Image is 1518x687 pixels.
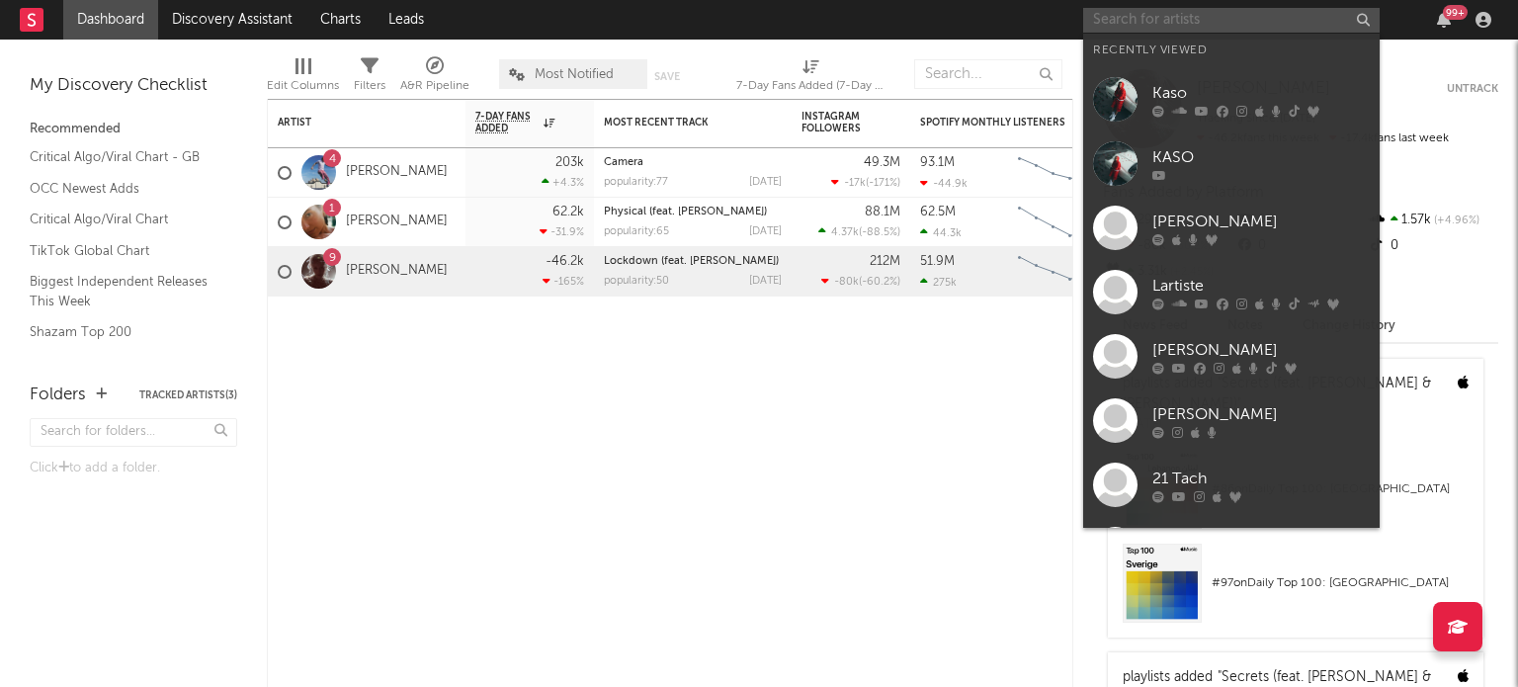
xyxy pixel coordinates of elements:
[354,74,385,98] div: Filters
[1212,571,1469,595] div: # 97 on Daily Top 100: [GEOGRAPHIC_DATA]
[1447,79,1498,99] button: Untrack
[1083,67,1380,131] a: Kaso
[920,117,1068,129] div: Spotify Monthly Listeners
[1083,453,1380,517] a: 21 Tach
[267,74,339,98] div: Edit Columns
[400,74,469,98] div: A&R Pipeline
[604,276,669,287] div: popularity: 50
[1083,131,1380,196] a: KASO
[604,177,668,188] div: popularity: 77
[920,177,968,190] div: -44.9k
[354,49,385,107] div: Filters
[862,277,897,288] span: -60.2 %
[1009,148,1098,198] svg: Chart title
[30,118,237,141] div: Recommended
[555,156,584,169] div: 203k
[920,276,957,289] div: 275k
[30,457,237,480] div: Click to add a folder.
[346,164,448,181] a: [PERSON_NAME]
[1152,338,1370,362] div: [PERSON_NAME]
[475,111,539,134] span: 7-Day Fans Added
[267,49,339,107] div: Edit Columns
[604,117,752,129] div: Most Recent Track
[1083,517,1380,581] a: [PERSON_NAME]
[1093,39,1370,62] div: Recently Viewed
[30,146,217,168] a: Critical Algo/Viral Chart - GB
[1083,8,1380,33] input: Search for artists
[1083,196,1380,260] a: [PERSON_NAME]
[535,68,614,81] span: Most Notified
[654,71,680,82] button: Save
[831,227,859,238] span: 4.37k
[30,271,217,311] a: Biggest Independent Releases This Week
[920,206,956,218] div: 62.5M
[1152,145,1370,169] div: KASO
[1367,208,1498,233] div: 1.57k
[604,226,669,237] div: popularity: 65
[346,263,448,280] a: [PERSON_NAME]
[1367,233,1498,259] div: 0
[30,74,237,98] div: My Discovery Checklist
[834,277,859,288] span: -80k
[749,276,782,287] div: [DATE]
[540,225,584,238] div: -31.9 %
[1083,324,1380,388] a: [PERSON_NAME]
[604,256,782,267] div: Lockdown (feat. David Byrne)
[749,226,782,237] div: [DATE]
[1083,260,1380,324] a: Lartiste
[865,206,900,218] div: 88.1M
[604,157,782,168] div: Camera
[1009,247,1098,297] svg: Chart title
[821,275,900,288] div: ( )
[604,207,782,217] div: Physical (feat. Troye Sivan)
[736,49,885,107] div: 7-Day Fans Added (7-Day Fans Added)
[1152,274,1370,298] div: Lartiste
[870,255,900,268] div: 212M
[1152,467,1370,490] div: 21 Tach
[914,59,1062,89] input: Search...
[869,178,897,189] span: -171 %
[30,418,237,447] input: Search for folders...
[920,156,955,169] div: 93.1M
[831,176,900,189] div: ( )
[920,226,962,239] div: 44.3k
[604,157,643,168] a: Camera
[30,240,217,262] a: TikTok Global Chart
[278,117,426,129] div: Artist
[543,275,584,288] div: -165 %
[1152,210,1370,233] div: [PERSON_NAME]
[844,178,866,189] span: -17k
[30,321,217,343] a: Shazam Top 200
[1009,198,1098,247] svg: Chart title
[604,256,779,267] a: Lockdown (feat. [PERSON_NAME])
[139,390,237,400] button: Tracked Artists(3)
[1152,402,1370,426] div: [PERSON_NAME]
[30,384,86,407] div: Folders
[400,49,469,107] div: A&R Pipeline
[346,214,448,230] a: [PERSON_NAME]
[30,209,217,230] a: Critical Algo/Viral Chart
[1443,5,1468,20] div: 99 +
[920,255,955,268] div: 51.9M
[862,227,897,238] span: -88.5 %
[1431,215,1479,226] span: +4.96 %
[30,178,217,200] a: OCC Newest Adds
[1108,544,1483,638] a: #97onDaily Top 100: [GEOGRAPHIC_DATA]
[542,176,584,189] div: +4.3 %
[864,156,900,169] div: 49.3M
[1152,81,1370,105] div: Kaso
[604,207,767,217] a: Physical (feat. [PERSON_NAME])
[801,111,871,134] div: Instagram Followers
[749,177,782,188] div: [DATE]
[818,225,900,238] div: ( )
[1437,12,1451,28] button: 99+
[1083,388,1380,453] a: [PERSON_NAME]
[546,255,584,268] div: -46.2k
[552,206,584,218] div: 62.2k
[736,74,885,98] div: 7-Day Fans Added (7-Day Fans Added)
